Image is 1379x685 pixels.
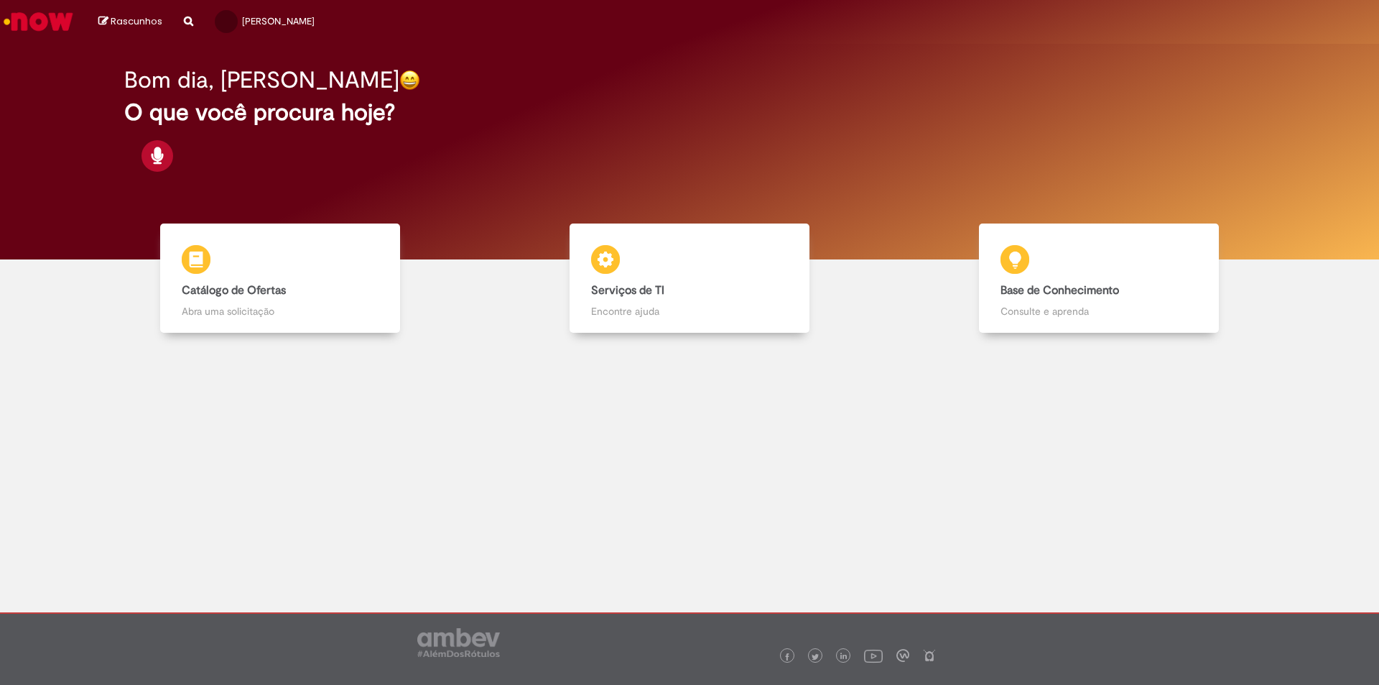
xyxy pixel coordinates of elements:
[1,7,75,36] img: ServiceNow
[923,649,936,662] img: logo_footer_naosei.png
[75,224,485,334] a: Catálogo de Ofertas Abra uma solicitação
[182,283,286,298] b: Catálogo de Ofertas
[124,100,1255,125] h2: O que você procura hoje?
[182,304,379,318] p: Abra uma solicitação
[242,15,315,27] span: [PERSON_NAME]
[894,224,1304,334] a: Base de Conhecimento Consulte e aprenda
[1000,304,1197,318] p: Consulte e aprenda
[98,15,162,29] a: Rascunhos
[591,304,788,318] p: Encontre ajuda
[1000,283,1119,298] b: Base de Conhecimento
[591,283,664,298] b: Serviços de TI
[784,653,791,661] img: logo_footer_facebook.png
[485,224,894,334] a: Serviços de TI Encontre ajuda
[896,649,909,662] img: logo_footer_workplace.png
[124,68,399,93] h2: Bom dia, [PERSON_NAME]
[840,653,848,661] img: logo_footer_linkedin.png
[417,628,500,657] img: logo_footer_ambev_rotulo_gray.png
[111,14,162,28] span: Rascunhos
[812,653,819,661] img: logo_footer_twitter.png
[864,646,883,665] img: logo_footer_youtube.png
[399,70,420,91] img: happy-face.png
